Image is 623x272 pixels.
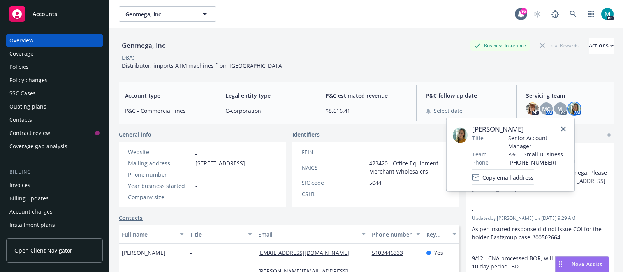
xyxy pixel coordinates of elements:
button: Phone number [369,225,423,244]
button: Email [255,225,369,244]
a: close [559,125,568,134]
span: Nova Assist [572,261,602,267]
span: General info [119,130,151,139]
img: employee photo [453,128,468,143]
button: Key contact [423,225,459,244]
div: FEIN [302,148,366,156]
button: Copy email address [472,170,534,185]
img: photo [526,102,539,115]
span: Servicing team [526,91,607,100]
div: Website [128,148,192,156]
span: Account type [125,91,206,100]
span: [PHONE_NUMBER] [508,158,568,167]
div: Email [258,230,357,239]
a: Coverage gap analysis [6,140,103,153]
a: [EMAIL_ADDRESS][DOMAIN_NAME] [258,249,355,256]
div: Genmega, Inc [119,40,168,51]
span: - [190,249,192,257]
span: - [195,170,197,179]
button: Title [187,225,255,244]
a: - [195,148,197,156]
span: [STREET_ADDRESS] [195,159,245,167]
div: NAICS [302,163,366,172]
div: SIC code [302,179,366,187]
div: Total Rewards [536,40,583,50]
span: P&C estimated revenue [326,91,407,100]
span: - [472,205,587,214]
button: Full name [119,225,187,244]
a: 5103446333 [372,249,409,256]
span: [PERSON_NAME] [472,125,568,134]
div: Year business started [128,182,192,190]
span: Title [472,134,484,142]
div: Policies [9,61,29,73]
a: Search [565,6,581,22]
a: Start snowing [530,6,545,22]
div: Policy changes [9,74,48,86]
div: Full name [122,230,175,239]
span: P&C - Commercial lines [125,107,206,115]
div: Installment plans [9,219,55,231]
span: Yes [434,249,443,257]
div: Business Insurance [470,40,530,50]
span: Identifiers [292,130,320,139]
span: C-corporation [225,107,307,115]
span: Legal entity type [225,91,307,100]
div: 95 [520,8,527,15]
span: - [369,190,371,198]
button: Actions [589,38,614,53]
span: Copy email address [482,173,534,181]
div: Invoices [9,179,30,191]
span: Updated by [PERSON_NAME] on [DATE] 9:29 AM [472,215,607,222]
a: Contract review [6,127,103,139]
span: [PERSON_NAME] [122,249,165,257]
span: Select date [434,107,463,115]
button: Genmega, Inc [119,6,216,22]
div: SSC Cases [9,87,36,100]
div: DBA: - [122,53,136,61]
a: Coverage [6,47,103,60]
a: Quoting plans [6,100,103,113]
div: Phone number [128,170,192,179]
div: Contract review [9,127,50,139]
button: Nova Assist [555,256,609,272]
div: Account charges [9,205,53,218]
span: Team [472,150,487,158]
span: Genmega, Inc [125,10,193,18]
span: MC [542,105,551,113]
a: Report a Bug [547,6,563,22]
span: - [195,182,197,190]
div: Phone number [372,230,412,239]
div: Drag to move [556,257,565,272]
span: 423420 - Office Equipment Merchant Wholesalers [369,159,451,175]
span: Distributor, imports ATM machines from [GEOGRAPHIC_DATA] [122,62,284,69]
a: Account charges [6,205,103,218]
span: P&C follow up date [426,91,507,100]
div: Coverage [9,47,33,60]
a: add [604,130,614,140]
a: Invoices [6,179,103,191]
a: Policy changes [6,74,103,86]
div: Company size [128,193,192,201]
a: Billing updates [6,192,103,205]
div: Mailing address [128,159,192,167]
div: CSLB [302,190,366,198]
img: photo [601,8,614,20]
p: As per insured response did not issue COI for the holder Eastgroup case #00502664. [472,225,607,241]
span: - [369,148,371,156]
div: Contacts [9,114,32,126]
div: Quoting plans [9,100,46,113]
a: Contacts [119,214,143,222]
a: Overview [6,34,103,47]
div: Title [190,230,243,239]
span: $8,616.41 [326,107,407,115]
span: Phone [472,158,489,167]
span: Senior Account Manager [508,134,568,150]
a: Switch app [583,6,599,22]
img: photo [568,102,581,115]
div: Coverage gap analysis [9,140,67,153]
a: Contacts [6,114,103,126]
div: Billing [6,168,103,176]
span: - [195,193,197,201]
